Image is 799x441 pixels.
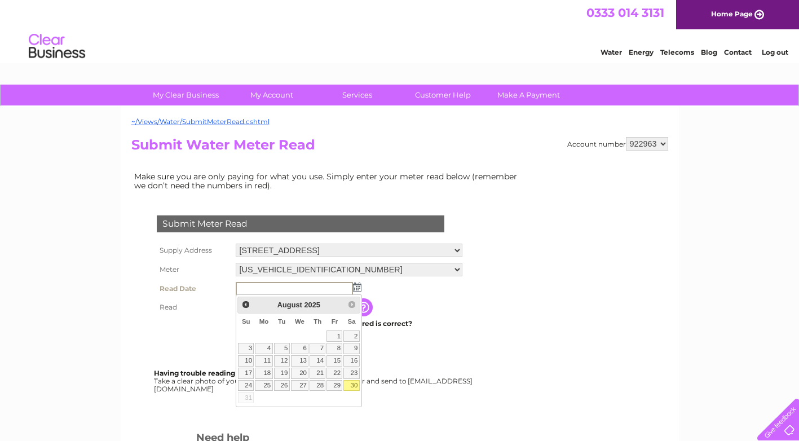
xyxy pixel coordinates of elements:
a: 12 [274,355,290,367]
a: 29 [326,380,342,391]
a: Telecoms [660,48,694,56]
a: 23 [343,368,359,379]
th: Meter [154,260,233,279]
a: Log out [762,48,788,56]
a: 11 [255,355,272,367]
a: My Account [225,85,318,105]
b: Having trouble reading your meter? [154,369,280,377]
a: 15 [326,355,342,367]
td: Are you sure the read you have entered is correct? [233,316,465,331]
span: 2025 [304,301,320,309]
a: 22 [326,368,342,379]
img: logo.png [28,29,86,64]
span: Sunday [242,318,250,325]
th: Read [154,298,233,316]
a: 24 [238,380,254,391]
span: Saturday [348,318,356,325]
a: 13 [291,355,309,367]
th: Supply Address [154,241,233,260]
span: Monday [259,318,269,325]
div: Take a clear photo of your readings, tell us which supply it's for and send to [EMAIL_ADDRESS][DO... [154,369,474,393]
a: 2 [343,330,359,342]
a: 19 [274,368,290,379]
a: 9 [343,343,359,354]
a: 25 [255,380,272,391]
a: 0333 014 3131 [586,6,664,20]
span: Tuesday [278,318,285,325]
a: 26 [274,380,290,391]
a: 20 [291,368,309,379]
span: August [277,301,302,309]
span: Thursday [314,318,321,325]
div: Clear Business is a trading name of Verastar Limited (registered in [GEOGRAPHIC_DATA] No. 3667643... [134,6,666,55]
a: 5 [274,343,290,354]
a: Customer Help [396,85,489,105]
input: Information [355,298,375,316]
th: Read Date [154,279,233,298]
a: 16 [343,355,359,367]
a: 1 [326,330,342,342]
a: Prev [239,298,252,311]
a: Contact [724,48,752,56]
img: ... [353,283,361,292]
a: 27 [291,380,309,391]
a: 7 [310,343,325,354]
h2: Submit Water Meter Read [131,137,668,158]
span: Wednesday [295,318,304,325]
td: Make sure you are only paying for what you use. Simply enter your meter read below (remember we d... [131,169,526,193]
a: 4 [255,343,272,354]
a: 21 [310,368,325,379]
a: 28 [310,380,325,391]
span: Friday [332,318,338,325]
a: 6 [291,343,309,354]
a: 17 [238,368,254,379]
a: 10 [238,355,254,367]
a: Blog [701,48,717,56]
span: Prev [241,300,250,309]
a: 3 [238,343,254,354]
a: Water [601,48,622,56]
a: 14 [310,355,325,367]
div: Account number [567,137,668,151]
a: Services [311,85,404,105]
div: Submit Meter Read [157,215,444,232]
a: 30 [343,380,359,391]
a: 18 [255,368,272,379]
a: Make A Payment [482,85,575,105]
a: ~/Views/Water/SubmitMeterRead.cshtml [131,117,270,126]
a: Energy [629,48,654,56]
a: My Clear Business [139,85,232,105]
a: 8 [326,343,342,354]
